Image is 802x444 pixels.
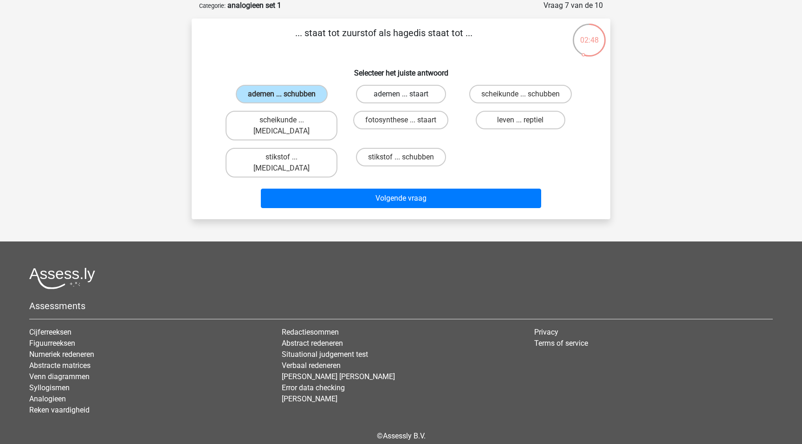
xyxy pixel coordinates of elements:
[29,372,90,381] a: Venn diagrammen
[282,328,339,336] a: Redactiesommen
[282,383,345,392] a: Error data checking
[282,394,337,403] a: [PERSON_NAME]
[226,111,337,140] label: scheikunde ... [MEDICAL_DATA]
[282,361,341,370] a: Verbaal redeneren
[282,372,395,381] a: [PERSON_NAME] [PERSON_NAME]
[383,431,426,440] a: Assessly B.V.
[227,1,281,10] strong: analogieen set 1
[207,61,595,77] h6: Selecteer het juiste antwoord
[226,148,337,178] label: stikstof ... [MEDICAL_DATA]
[572,23,607,46] div: 02:48
[534,339,588,348] a: Terms of service
[207,26,561,54] p: ... staat tot zuurstof als hagedis staat tot ...
[29,406,90,414] a: Reken vaardigheid
[353,111,448,129] label: fotosynthese ... staart
[29,339,75,348] a: Figuurreeksen
[29,394,66,403] a: Analogieen
[356,148,446,166] label: stikstof ... schubben
[261,189,542,208] button: Volgende vraag
[29,361,91,370] a: Abstracte matrices
[29,300,773,311] h5: Assessments
[534,328,558,336] a: Privacy
[282,339,343,348] a: Abstract redeneren
[29,350,94,359] a: Numeriek redeneren
[29,328,71,336] a: Cijferreeksen
[199,2,226,9] small: Categorie:
[236,85,328,103] label: ademen ... schubben
[476,111,565,129] label: leven ... reptiel
[29,383,70,392] a: Syllogismen
[356,85,446,103] label: ademen ... staart
[29,267,95,289] img: Assessly logo
[469,85,572,103] label: scheikunde ... schubben
[282,350,368,359] a: Situational judgement test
